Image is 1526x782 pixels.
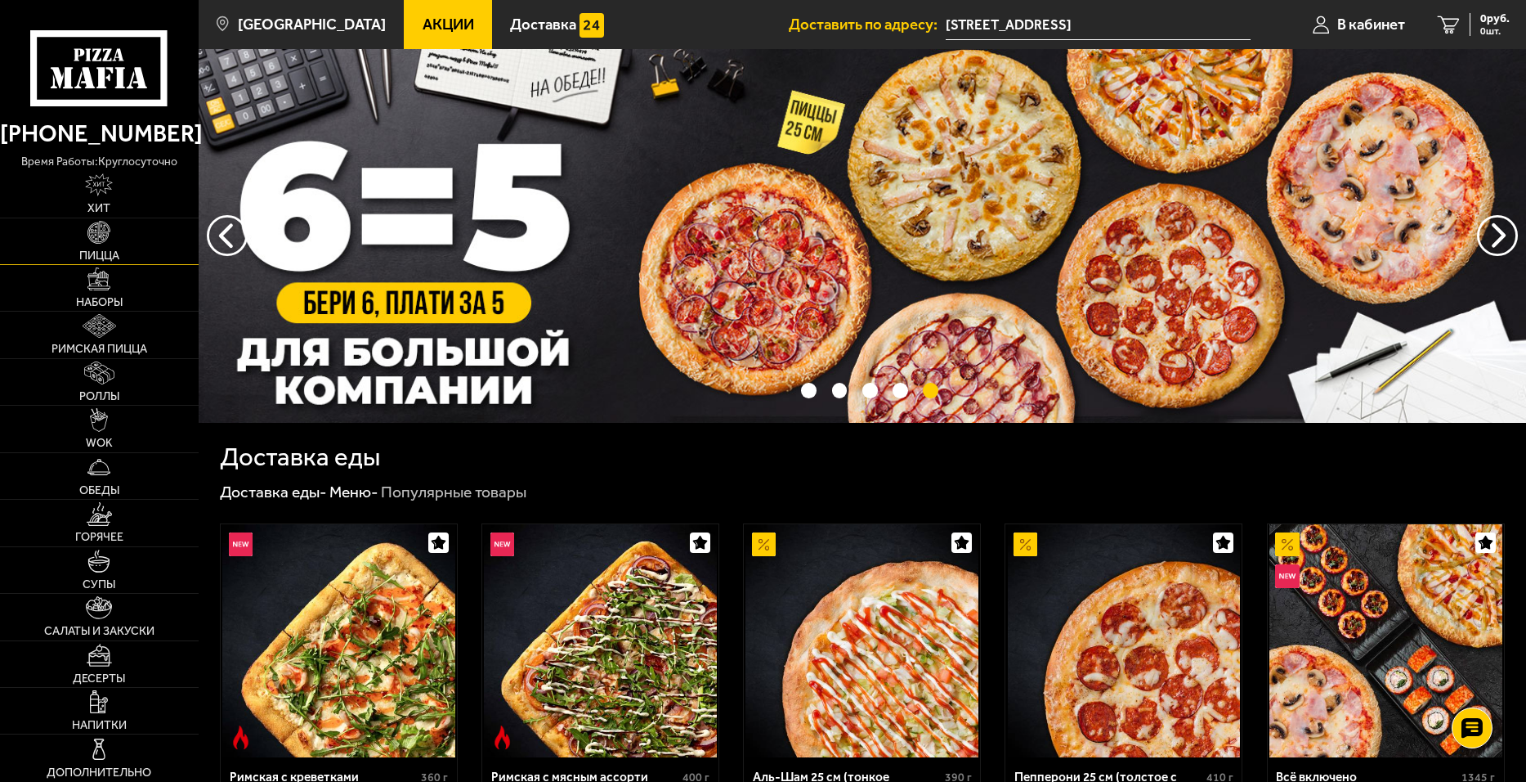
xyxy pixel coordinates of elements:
button: следующий [207,215,248,256]
span: Горячее [75,532,123,543]
button: точки переключения [893,383,908,398]
span: Римская пицца [51,344,147,355]
img: Новинка [1275,564,1299,588]
span: Акции [423,17,474,33]
img: Пепперони 25 см (толстое с сыром) [1008,524,1241,757]
span: [GEOGRAPHIC_DATA] [238,17,386,33]
span: В кабинет [1337,17,1405,33]
span: Доставить по адресу: [789,17,946,33]
button: точки переключения [832,383,848,398]
span: Напитки [72,720,127,731]
h1: Доставка еды [220,444,380,470]
img: Акционный [752,533,776,556]
a: Доставка еды- [220,483,327,501]
img: Острое блюдо [229,726,253,749]
a: НовинкаОстрое блюдоРимская с мясным ассорти [482,524,718,757]
span: Дополнительно [47,767,151,779]
a: АкционныйНовинкаВсё включено [1268,524,1504,757]
img: Аль-Шам 25 см (тонкое тесто) [745,524,978,757]
span: 0 руб. [1480,13,1510,25]
span: Пицца [79,250,119,262]
img: Всё включено [1269,524,1502,757]
img: Римская с креветками [222,524,455,757]
button: точки переключения [862,383,878,398]
span: Хит [87,203,110,214]
span: Наборы [76,297,123,308]
a: АкционныйПепперони 25 см (толстое с сыром) [1005,524,1242,757]
span: WOK [86,438,113,449]
span: 0 шт. [1480,26,1510,36]
a: НовинкаОстрое блюдоРимская с креветками [221,524,457,757]
img: Острое блюдо [490,726,514,749]
span: Десерты [73,673,125,685]
a: Меню- [329,483,378,501]
span: Доставка [510,17,576,33]
img: Новинка [490,533,514,556]
a: АкционныйАль-Шам 25 см (тонкое тесто) [744,524,980,757]
div: Популярные товары [381,482,526,502]
button: предыдущий [1477,215,1518,256]
img: Римская с мясным ассорти [484,524,717,757]
img: Акционный [1014,533,1037,556]
img: 15daf4d41897b9f0e9f617042186c801.svg [580,13,603,37]
img: Новинка [229,533,253,556]
span: Супы [83,579,115,591]
img: Акционный [1275,533,1299,556]
span: Салаты и закуски [44,626,154,637]
input: Ваш адрес доставки [946,10,1251,40]
span: Обеды [79,485,119,497]
span: Роллы [79,391,119,402]
button: точки переключения [923,383,938,398]
button: точки переключения [801,383,817,398]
